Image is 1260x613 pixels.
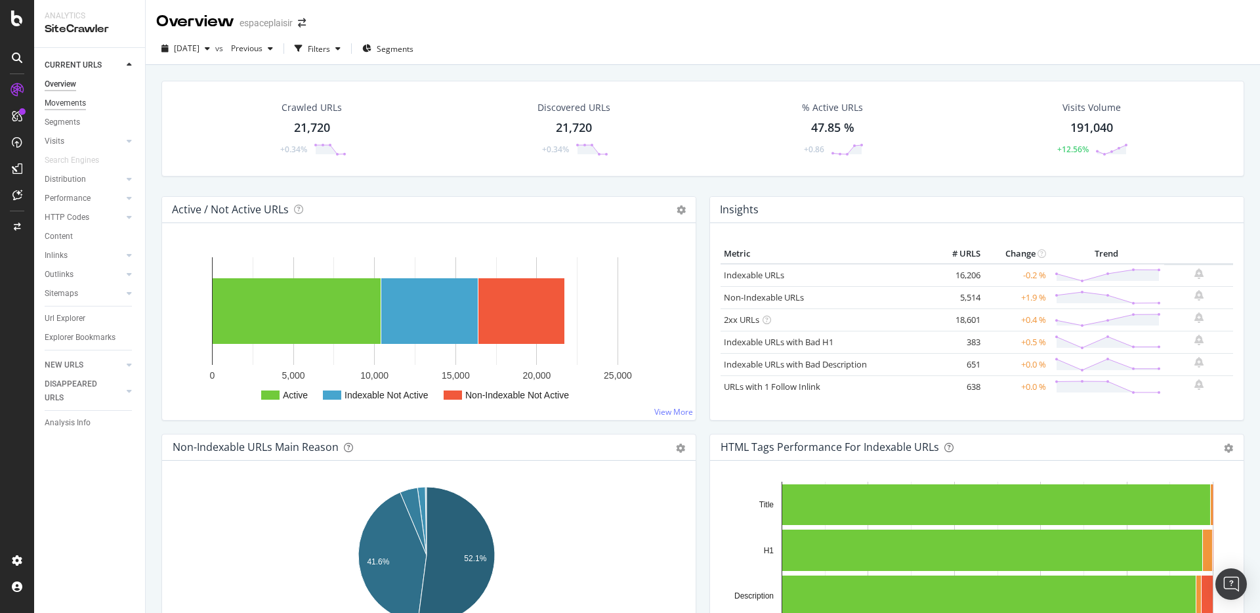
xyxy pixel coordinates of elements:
[45,116,136,129] a: Segments
[283,390,308,400] text: Active
[984,286,1049,308] td: +1.9 %
[289,38,346,59] button: Filters
[45,96,136,110] a: Movements
[604,370,632,381] text: 25,000
[984,244,1049,264] th: Change
[45,77,76,91] div: Overview
[45,287,123,301] a: Sitemaps
[345,390,429,400] text: Indexable Not Active
[45,211,89,224] div: HTTP Codes
[45,135,64,148] div: Visits
[984,308,1049,331] td: +0.4 %
[210,370,215,381] text: 0
[931,264,984,287] td: 16,206
[45,22,135,37] div: SiteCrawler
[724,381,820,392] a: URLs with 1 Follow Inlink
[1070,119,1113,137] div: 191,040
[45,154,112,167] a: Search Engines
[734,591,774,601] text: Description
[721,244,931,264] th: Metric
[45,135,123,148] a: Visits
[1057,144,1089,155] div: +12.56%
[724,358,867,370] a: Indexable URLs with Bad Description
[931,286,984,308] td: 5,514
[360,370,388,381] text: 10,000
[1062,101,1121,114] div: Visits Volume
[226,38,278,59] button: Previous
[1194,268,1204,279] div: bell-plus
[1224,444,1233,453] div: gear
[677,205,686,215] i: Options
[676,444,685,453] div: gear
[984,353,1049,375] td: +0.0 %
[45,331,115,345] div: Explorer Bookmarks
[45,287,78,301] div: Sitemaps
[45,154,99,167] div: Search Engines
[1194,357,1204,368] div: bell-plus
[45,116,80,129] div: Segments
[45,58,102,72] div: CURRENT URLS
[1194,290,1204,301] div: bell-plus
[45,416,136,430] a: Analysis Info
[537,101,610,114] div: Discovered URLs
[1215,568,1247,600] div: Open Intercom Messenger
[1194,312,1204,323] div: bell-plus
[174,43,199,54] span: 2025 Aug. 30th
[172,201,289,219] h4: Active / Not Active URLs
[173,244,681,410] svg: A chart.
[931,331,984,353] td: 383
[522,370,551,381] text: 20,000
[45,173,123,186] a: Distribution
[45,268,73,282] div: Outlinks
[931,375,984,398] td: 638
[931,244,984,264] th: # URLS
[173,440,339,454] div: Non-Indexable URLs Main Reason
[464,554,486,563] text: 52.1%
[45,358,123,372] a: NEW URLS
[442,370,470,381] text: 15,000
[802,101,863,114] div: % Active URLs
[45,96,86,110] div: Movements
[724,336,833,348] a: Indexable URLs with Bad H1
[45,331,136,345] a: Explorer Bookmarks
[45,192,91,205] div: Performance
[45,211,123,224] a: HTTP Codes
[156,38,215,59] button: [DATE]
[984,331,1049,353] td: +0.5 %
[45,377,111,405] div: DISAPPEARED URLS
[215,43,226,54] span: vs
[654,406,693,417] a: View More
[759,500,774,509] text: Title
[811,119,854,137] div: 47.85 %
[45,230,136,243] a: Content
[308,43,330,54] div: Filters
[931,353,984,375] td: 651
[45,192,123,205] a: Performance
[298,18,306,28] div: arrow-right-arrow-left
[45,77,136,91] a: Overview
[240,16,293,30] div: espaceplaisir
[367,557,389,566] text: 41.6%
[45,230,73,243] div: Content
[724,314,759,326] a: 2xx URLs
[45,58,123,72] a: CURRENT URLS
[45,416,91,430] div: Analysis Info
[280,144,307,155] div: +0.34%
[720,201,759,219] h4: Insights
[45,312,136,326] a: Url Explorer
[45,11,135,22] div: Analytics
[45,249,68,263] div: Inlinks
[45,377,123,405] a: DISAPPEARED URLS
[45,268,123,282] a: Outlinks
[45,249,123,263] a: Inlinks
[931,308,984,331] td: 18,601
[282,370,305,381] text: 5,000
[282,101,342,114] div: Crawled URLs
[764,546,774,555] text: H1
[542,144,569,155] div: +0.34%
[1194,335,1204,345] div: bell-plus
[357,38,419,59] button: Segments
[45,312,85,326] div: Url Explorer
[721,440,939,454] div: HTML Tags Performance for Indexable URLs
